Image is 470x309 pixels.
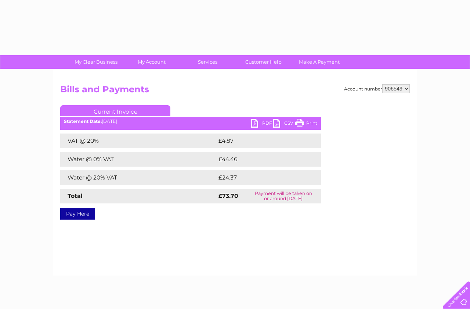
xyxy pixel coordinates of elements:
td: VAT @ 20% [60,134,217,148]
a: Current Invoice [60,105,170,116]
a: Make A Payment [289,55,350,69]
td: £4.87 [217,134,304,148]
a: Services [177,55,238,69]
td: Water @ 0% VAT [60,152,217,167]
a: PDF [251,119,273,129]
a: Print [295,119,317,129]
a: Pay Here [60,208,95,220]
a: My Account [122,55,182,69]
td: Payment will be taken on or around [DATE] [246,189,321,203]
a: My Clear Business [66,55,126,69]
div: [DATE] [60,119,321,124]
h2: Bills and Payments [60,84,410,98]
a: Customer Help [233,55,294,69]
a: CSV [273,119,295,129]
b: Statement Date: [64,118,102,124]
strong: Total [68,192,83,199]
div: Account number [344,84,410,93]
td: Water @ 20% VAT [60,170,217,185]
td: £44.46 [217,152,307,167]
strong: £73.70 [218,192,238,199]
td: £24.37 [217,170,306,185]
